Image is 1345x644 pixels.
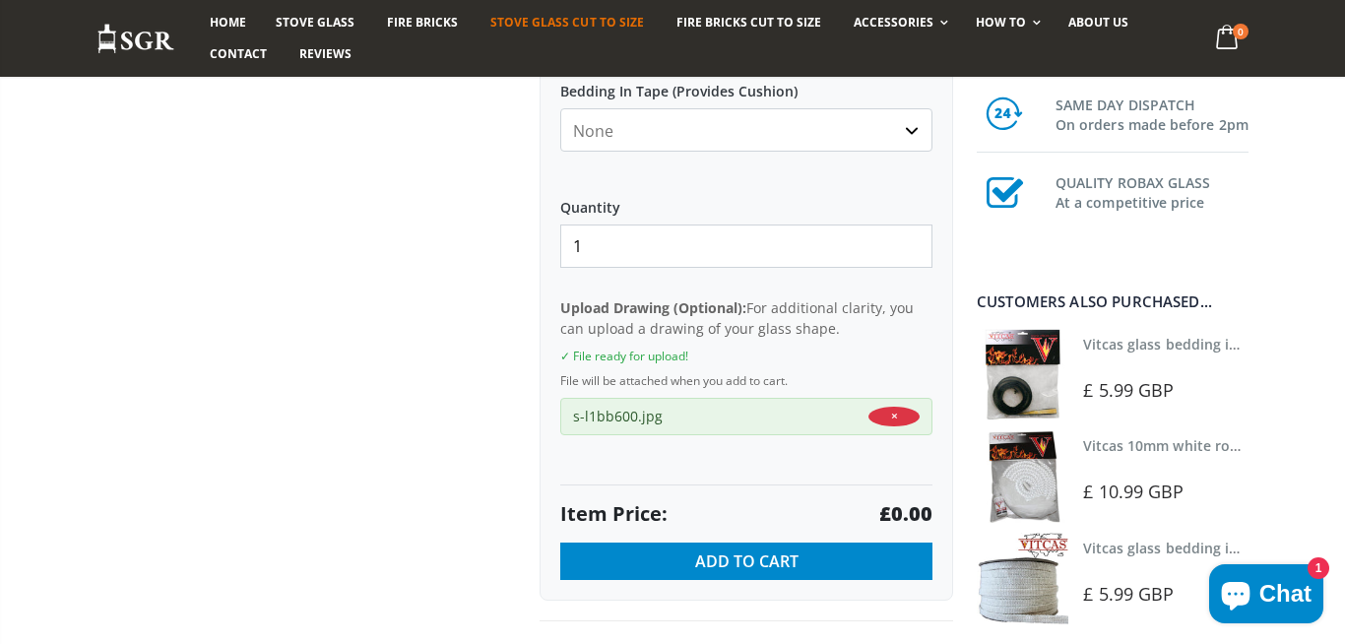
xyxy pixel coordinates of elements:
[662,7,836,38] a: Fire Bricks Cut To Size
[1083,378,1174,402] span: £ 5.99 GBP
[1233,24,1249,39] span: 0
[560,298,746,317] strong: Upload Drawing (Optional):
[210,45,267,62] span: Contact
[285,38,366,70] a: Reviews
[560,500,668,528] span: Item Price:
[695,550,799,572] span: Add to Cart
[1056,169,1249,213] h3: QUALITY ROBAX GLASS At a competitive price
[276,14,354,31] span: Stove Glass
[977,294,1249,309] div: Customers also purchased...
[1068,14,1128,31] span: About us
[977,430,1068,522] img: Vitcas white rope, glue and gloves kit 10mm
[976,14,1026,31] span: How To
[1083,582,1174,606] span: £ 5.99 GBP
[961,7,1051,38] a: How To
[560,373,932,390] div: File will be attached when you add to cart.
[195,7,261,38] a: Home
[560,297,932,339] p: For additional clarity, you can upload a drawing of your glass shape.
[1056,92,1249,135] h3: SAME DAY DISPATCH On orders made before 2pm
[1203,564,1329,628] inbox-online-store-chat: Shopify online store chat
[299,45,352,62] span: Reviews
[868,407,920,426] button: ×
[1054,7,1143,38] a: About us
[1083,480,1184,503] span: £ 10.99 GBP
[560,181,932,217] label: Quantity
[560,349,932,365] div: ✓ File ready for upload!
[977,533,1068,624] img: Vitcas stove glass bedding in tape
[261,7,369,38] a: Stove Glass
[195,38,282,70] a: Contact
[210,14,246,31] span: Home
[387,14,458,31] span: Fire Bricks
[560,65,932,100] label: Bedding In Tape (Provides Cushion)
[854,14,933,31] span: Accessories
[372,7,473,38] a: Fire Bricks
[490,14,643,31] span: Stove Glass Cut To Size
[476,7,658,38] a: Stove Glass Cut To Size
[676,14,821,31] span: Fire Bricks Cut To Size
[573,407,859,426] span: s-l1bb600.jpg
[96,23,175,55] img: Stove Glass Replacement
[879,500,932,528] strong: £0.00
[1208,20,1249,58] a: 0
[977,329,1068,420] img: Vitcas stove glass bedding in tape
[839,7,958,38] a: Accessories
[560,543,932,580] button: Add to Cart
